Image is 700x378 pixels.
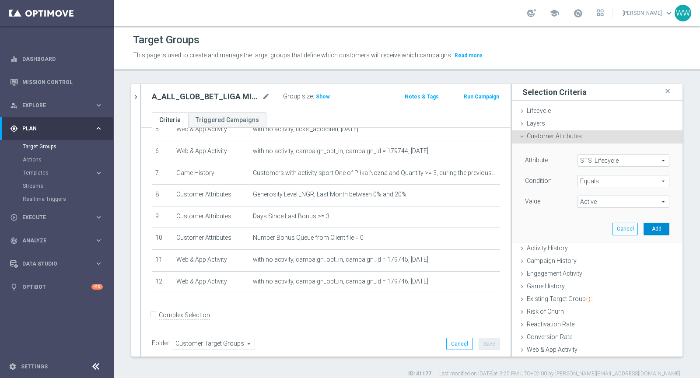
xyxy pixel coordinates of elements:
i: equalizer [10,55,18,63]
span: Explore [22,103,94,108]
div: Mission Control [10,79,103,86]
a: Mission Control [22,70,103,94]
td: 12 [152,271,173,293]
div: Realtime Triggers [23,192,113,206]
span: Show [316,94,330,100]
td: 7 [152,163,173,185]
span: Execute [22,215,94,220]
div: Target Groups [23,140,113,153]
button: play_circle_outline Execute keyboard_arrow_right [10,214,103,221]
label: Last modified on [DATE] at 3:25 PM UTC+02:00 by [PERSON_NAME][EMAIL_ADDRESS][DOMAIN_NAME] [439,370,680,378]
div: person_search Explore keyboard_arrow_right [10,102,103,109]
span: Lifecycle [527,107,551,114]
span: school [549,8,559,18]
lable: Condition [525,177,552,184]
i: keyboard_arrow_right [94,124,103,133]
td: Customer Attributes [173,206,249,228]
span: Analyze [22,238,94,243]
td: Customer Attributes [173,228,249,250]
div: lightbulb Optibot +10 [10,283,103,290]
lable: Attribute [525,157,548,164]
span: Data Studio [22,261,94,266]
span: Web & App Activity [527,346,577,353]
i: play_circle_outline [10,213,18,221]
div: Dashboard [10,47,103,70]
i: keyboard_arrow_right [94,213,103,221]
td: Customer Attributes [173,185,249,206]
span: Customers with activity sport One of Piłka Nożna and Quantity >= 3, during the previous 30 days [253,169,497,177]
button: Notes & Tags [404,92,440,101]
div: Templates [23,170,94,175]
td: 9 [152,206,173,228]
a: [PERSON_NAME]keyboard_arrow_down [622,7,675,20]
button: gps_fixed Plan keyboard_arrow_right [10,125,103,132]
a: Optibot [22,275,91,298]
a: Dashboard [22,47,103,70]
span: Activity History [527,245,568,252]
span: Engagement Activity [527,270,582,277]
a: Streams [23,182,91,189]
label: : [313,93,314,100]
span: with no activity, campaign_opt_in, campaign_id = 179744, [DATE] [253,147,428,155]
div: equalizer Dashboard [10,56,103,63]
a: Triggered Campaigns [188,112,266,128]
div: Execute [10,213,94,221]
label: Folder [152,339,169,347]
td: 6 [152,141,173,163]
i: mode_edit [262,91,270,102]
button: Cancel [446,338,473,350]
span: with no activity, campaign_opt_in, campaign_id = 179745, [DATE] [253,256,428,263]
button: track_changes Analyze keyboard_arrow_right [10,237,103,244]
span: Plan [22,126,94,131]
a: Realtime Triggers [23,196,91,203]
span: Reactivation Rate [527,321,574,328]
button: Run Campaign [463,92,500,101]
i: gps_fixed [10,125,18,133]
i: keyboard_arrow_right [94,236,103,245]
span: Generosity Level _NGR, Last Month between 0% and 20% [253,191,406,198]
span: Templates [23,170,86,175]
span: Customer Attributes [527,133,582,140]
div: Mission Control [10,70,103,94]
button: Templates keyboard_arrow_right [23,169,103,176]
a: Target Groups [23,143,91,150]
button: Add [644,223,669,235]
span: This page is used to create and manage the target groups that define which customers will receive... [133,52,452,59]
span: Days Since Last Bonus >= 3 [253,213,329,220]
span: Risk of Churn [527,308,564,315]
div: +10 [91,284,103,290]
i: keyboard_arrow_right [94,259,103,268]
span: Conversion Rate [527,333,572,340]
div: Analyze [10,237,94,245]
i: person_search [10,101,18,109]
td: 8 [152,185,173,206]
i: close [663,85,672,97]
div: Plan [10,125,94,133]
button: Data Studio keyboard_arrow_right [10,260,103,267]
a: Criteria [152,112,188,128]
td: Game History [173,163,249,185]
i: keyboard_arrow_right [94,101,103,109]
span: with no activity, campaign_opt_in, campaign_id = 179746, [DATE] [253,278,428,285]
h3: Selection Criteria [522,87,587,97]
span: Existing Target Group [527,295,592,302]
div: Actions [23,153,113,166]
button: Save [479,338,500,350]
button: Cancel [612,223,638,235]
i: track_changes [10,237,18,245]
span: Number Bonus Queue from Client file = 0 [253,234,364,241]
div: WW [675,5,691,21]
div: Streams [23,179,113,192]
i: chevron_right [132,93,140,101]
label: Group size [283,93,313,100]
td: 10 [152,228,173,250]
button: chevron_right [131,84,140,110]
a: Settings [21,364,48,369]
div: Data Studio [10,260,94,268]
i: settings [9,363,17,371]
